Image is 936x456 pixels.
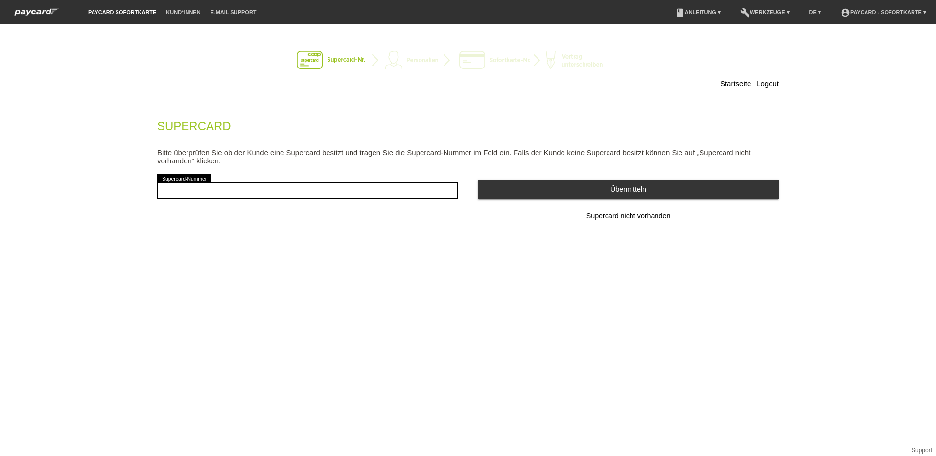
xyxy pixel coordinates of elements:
a: DE ▾ [804,9,826,15]
a: paycard Sofortkarte [83,9,161,15]
button: Supercard nicht vorhanden [478,206,779,226]
i: book [675,8,685,18]
legend: Supercard [157,110,779,138]
a: E-Mail Support [206,9,261,15]
span: Supercard nicht vorhanden [586,212,671,220]
span: Übermitteln [610,185,646,193]
a: Startseite [720,79,751,88]
img: instantcard-v2-de-1.png [297,51,639,70]
a: buildWerkzeuge ▾ [735,9,795,15]
i: account_circle [841,8,850,18]
a: Logout [756,79,779,88]
a: Support [912,447,932,454]
img: paycard Sofortkarte [10,7,64,17]
p: Bitte überprüfen Sie ob der Kunde eine Supercard besitzt und tragen Sie die Supercard-Nummer im F... [157,148,779,165]
button: Übermitteln [478,180,779,199]
a: bookAnleitung ▾ [670,9,725,15]
a: paycard Sofortkarte [10,11,64,19]
a: Kund*innen [161,9,205,15]
a: account_circlepaycard - Sofortkarte ▾ [836,9,931,15]
i: build [740,8,750,18]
